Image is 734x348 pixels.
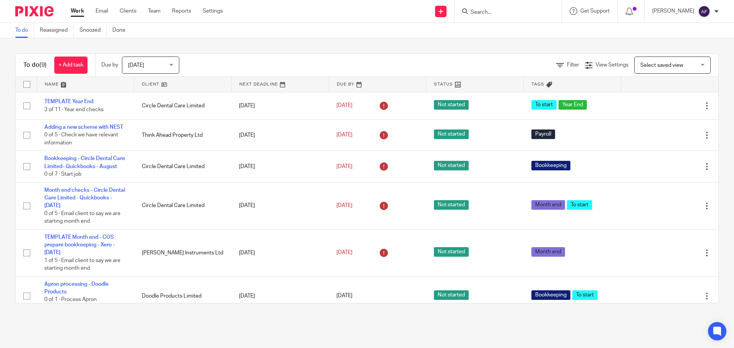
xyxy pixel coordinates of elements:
span: (9) [39,62,47,68]
span: View Settings [596,62,628,68]
input: Search [470,9,539,16]
span: 3 of 11 · Year end checks [44,107,104,112]
a: Bookkeeping - Circle Dental Care Limited- Quickbooks - August [44,156,125,169]
span: [DATE] [336,164,352,169]
span: Bookkeeping [531,290,570,300]
span: [DATE] [336,250,352,256]
a: Clients [120,7,136,15]
td: Circle Dental Care Limited [134,151,232,182]
p: [PERSON_NAME] [652,7,694,15]
span: Month end [531,200,565,210]
img: Pixie [15,6,54,16]
span: Get Support [580,8,610,14]
span: [DATE] [336,103,352,108]
span: Month end [531,247,565,257]
td: Circle Dental Care Limited [134,182,232,229]
span: 0 of 5 · Email client to say we are starting month end [44,211,120,224]
span: To start [572,290,598,300]
a: Work [71,7,84,15]
span: Not started [434,290,469,300]
a: Snoozed [80,23,107,38]
span: Filter [567,62,579,68]
a: + Add task [54,57,88,74]
td: Circle Dental Care Limited [134,92,232,119]
a: Settings [203,7,223,15]
td: [DATE] [231,151,329,182]
td: [DATE] [231,182,329,229]
td: [PERSON_NAME] Instruments Ltd [134,229,232,276]
span: Not started [434,129,469,139]
a: TEMPLATE Month end - COS prepare bookkeeping - Xero - [DATE] [44,235,115,256]
span: Year End [559,100,587,110]
td: [DATE] [231,276,329,316]
span: Not started [434,161,469,170]
span: Tags [531,82,544,86]
p: Due by [101,61,118,69]
td: Doodle Products Limited [134,276,232,316]
span: 0 of 5 · Check we have relevant information [44,133,118,146]
span: To start [531,100,557,110]
a: Adding a new scheme with NEST [44,125,123,130]
td: [DATE] [231,92,329,119]
a: Team [148,7,161,15]
span: [DATE] [336,132,352,138]
span: [DATE] [128,63,144,68]
span: Not started [434,100,469,110]
img: svg%3E [698,5,710,18]
span: [DATE] [336,293,352,299]
h1: To do [23,61,47,69]
a: Done [112,23,131,38]
a: Reports [172,7,191,15]
td: Think Ahead Property Ltd [134,119,232,151]
a: Reassigned [40,23,74,38]
a: Apron processing - Doodle Products [44,282,109,295]
span: Select saved view [640,63,683,68]
td: [DATE] [231,229,329,276]
span: Not started [434,247,469,257]
span: To start [567,200,592,210]
span: [DATE] [336,203,352,208]
span: Bookkeeping [531,161,570,170]
span: 1 of 5 · Email client to say we are starting month end [44,258,120,271]
span: 0 of 1 · Process Apron transactions [44,297,97,311]
a: Month end checks - Circle Dental Care Limited - Quickbooks - [DATE] [44,188,125,209]
span: 0 of 7 · Start job [44,172,81,177]
a: Email [96,7,108,15]
span: Not started [434,200,469,210]
a: TEMPLATE Year End [44,99,93,104]
td: [DATE] [231,119,329,151]
span: Payroll [531,129,555,139]
a: To do [15,23,34,38]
